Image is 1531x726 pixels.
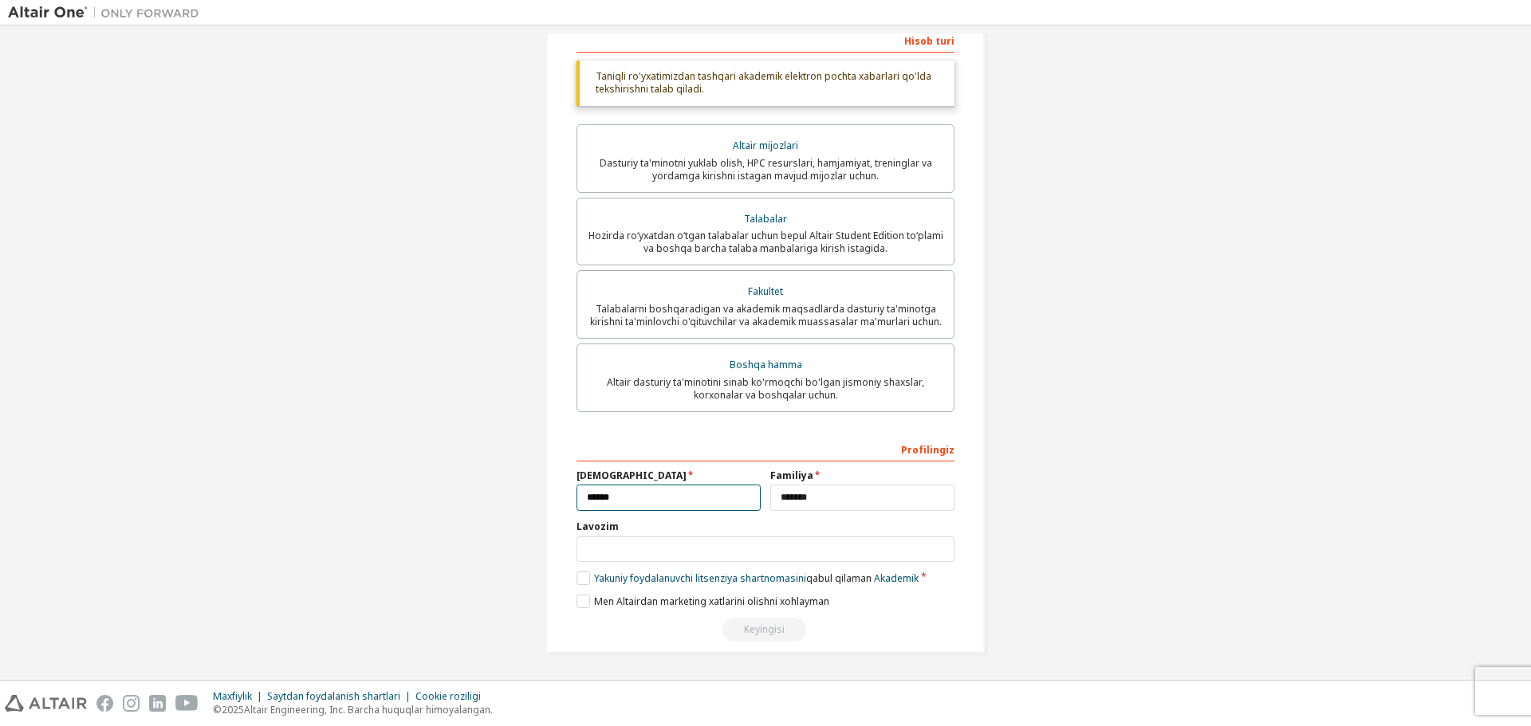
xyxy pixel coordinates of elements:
[175,695,199,712] img: youtube.svg
[267,689,400,703] font: Saytdan foydalanish shartlari
[213,703,222,716] font: ©
[594,595,829,608] font: Men Altairdan marketing xatlarini olishni xohlayman
[149,695,166,712] img: linkedin.svg
[577,520,619,533] font: Lavozim
[806,571,872,585] font: qabul qilaman
[5,695,87,712] img: altair_logo.svg
[577,469,687,482] font: [DEMOGRAPHIC_DATA]
[588,229,943,255] font: Hozirda roʻyxatdan oʻtgan talabalar uchun bepul Altair Student Edition toʻplami va boshqa barcha ...
[8,5,207,21] img: Altair One
[244,703,493,716] font: Altair Engineering, Inc. Barcha huquqlar himoyalangan.
[607,375,924,402] font: Altair dasturiy ta'minotini sinab ko'rmoqchi bo'lgan jismoniy shaxslar, korxonalar va boshqalar u...
[594,571,806,585] font: Yakuniy foydalanuvchi litsenziya shartnomasini
[744,212,787,226] font: Talabalar
[904,34,954,48] font: Hisob turi
[222,703,244,716] font: 2025
[590,302,942,328] font: Talabalarni boshqaradigan va akademik maqsadlarda dasturiy ta'minotga kirishni ta'minlovchi o'qit...
[213,689,252,703] font: Maxfiylik
[901,443,954,457] font: Profilingiz
[874,571,919,585] font: Akademik
[415,689,481,703] font: Cookie roziligi
[748,285,783,298] font: Fakultet
[770,469,813,482] font: Familiya
[600,156,932,182] font: Dasturiy ta'minotni yuklab olish, HPC resurslari, hamjamiyat, treninglar va yordamga kirishni ist...
[96,695,113,712] img: facebook.svg
[577,618,954,642] div: Please wait while checking email ...
[596,69,931,96] font: Taniqli ro'yxatimizdan tashqari akademik elektron pochta xabarlari qo'lda tekshirishni talab qiladi.
[123,695,140,712] img: instagram.svg
[733,139,798,152] font: Altair mijozlari
[730,358,802,371] font: Boshqa hamma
